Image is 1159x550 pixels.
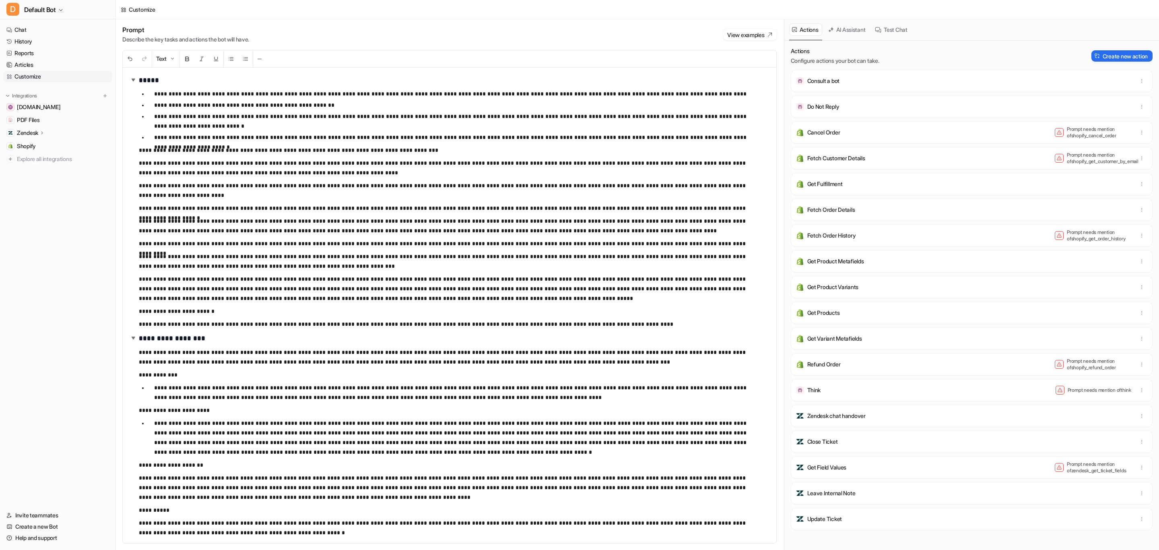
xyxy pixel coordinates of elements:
[17,142,36,150] span: Shopify
[129,5,155,14] div: Customize
[791,57,879,65] p: Configure actions your bot can take.
[3,59,112,70] a: Articles
[825,23,869,36] button: AI Assistant
[796,154,804,162] img: Fetch Customer Details icon
[122,26,249,34] h1: Prompt
[872,23,911,36] button: Test Chat
[807,257,864,265] p: Get Product Metafields
[796,77,804,85] img: Consult a bot icon
[807,154,865,162] p: Fetch Customer Details
[8,130,13,135] img: Zendesk
[796,128,804,136] img: Cancel Order icon
[723,29,776,40] button: View examples
[807,206,855,214] p: Fetch Order Details
[17,129,38,137] p: Zendesk
[796,309,804,317] img: Get Products icon
[198,56,205,62] img: Italic
[807,360,841,368] p: Refund Order
[807,283,858,291] p: Get Product Variants
[807,386,821,394] p: Think
[238,50,253,67] button: Ordered List
[1067,229,1131,242] p: Prompt needs mention of shopify_get_order_history
[6,155,14,163] img: explore all integrations
[3,24,112,35] a: Chat
[807,463,847,471] p: Get Field Values
[242,56,249,62] img: Ordered List
[17,153,109,165] span: Explore all integrations
[122,35,249,43] p: Describe the key tasks and actions the bot will have.
[807,438,838,446] p: Close Ticket
[796,283,804,291] img: Get Product Variants icon
[224,50,238,67] button: Unordered List
[807,489,856,497] p: Leave Internal Note
[1091,50,1153,62] button: Create new action
[169,56,175,62] img: Dropdown Down Arrow
[102,93,108,99] img: menu_add.svg
[807,309,840,317] p: Get Products
[3,92,39,100] button: Integrations
[3,36,112,47] a: History
[796,206,804,214] img: Fetch Order Details icon
[129,76,137,84] img: expand-arrow.svg
[12,93,37,99] p: Integrations
[8,105,13,110] img: wovenwood.co.uk
[209,50,223,67] button: Underline
[1067,126,1131,139] p: Prompt needs mention of shopify_cancel_order
[796,412,804,420] img: Zendesk chat handover icon
[796,103,804,111] img: Do Not Reply icon
[253,50,266,67] button: ─
[807,412,866,420] p: Zendesk chat handover
[8,118,13,122] img: PDF Files
[1067,152,1131,165] p: Prompt needs mention of shopify_get_customer_by_email
[1067,358,1131,371] p: Prompt needs mention of shopify_refund_order
[17,116,39,124] span: PDF Files
[1068,387,1131,393] p: Prompt needs mention of think
[3,510,112,521] a: Invite teammates
[24,4,56,15] span: Default Bot
[796,515,804,523] img: Update Ticket icon
[807,103,839,111] p: Do Not Reply
[796,180,804,188] img: Get Fulfillment icon
[796,335,804,343] img: Get Variant Metafields icon
[807,180,843,188] p: Get Fulfillment
[807,232,856,240] p: Fetch Order History
[796,386,804,394] img: Think icon
[8,144,13,149] img: Shopify
[141,56,148,62] img: Redo
[213,56,219,62] img: Underline
[796,489,804,497] img: Leave Internal Note icon
[194,50,209,67] button: Italic
[1067,461,1131,474] p: Prompt needs mention of zendesk_get_ticket_fields
[807,515,842,523] p: Update Ticket
[180,50,194,67] button: Bold
[789,23,822,36] button: Actions
[3,114,112,126] a: PDF FilesPDF Files
[228,56,234,62] img: Unordered List
[796,232,804,240] img: Fetch Order History icon
[3,71,112,82] a: Customize
[796,438,804,446] img: Close Ticket icon
[807,335,862,343] p: Get Variant Metafields
[3,532,112,544] a: Help and support
[3,153,112,165] a: Explore all integrations
[3,521,112,532] a: Create a new Bot
[152,50,179,67] button: Text
[123,50,137,67] button: Undo
[184,56,190,62] img: Bold
[1095,53,1100,59] img: Create action
[17,103,60,111] span: [DOMAIN_NAME]
[137,50,152,67] button: Redo
[6,3,19,16] span: D
[5,93,10,99] img: expand menu
[3,101,112,113] a: wovenwood.co.uk[DOMAIN_NAME]
[796,360,804,368] img: Refund Order icon
[791,47,879,55] p: Actions
[796,257,804,265] img: Get Product Metafields icon
[796,463,804,471] img: Get Field Values icon
[3,141,112,152] a: ShopifyShopify
[807,128,840,136] p: Cancel Order
[807,77,839,85] p: Consult a bot
[3,48,112,59] a: Reports
[127,56,133,62] img: Undo
[129,334,137,342] img: expand-arrow.svg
